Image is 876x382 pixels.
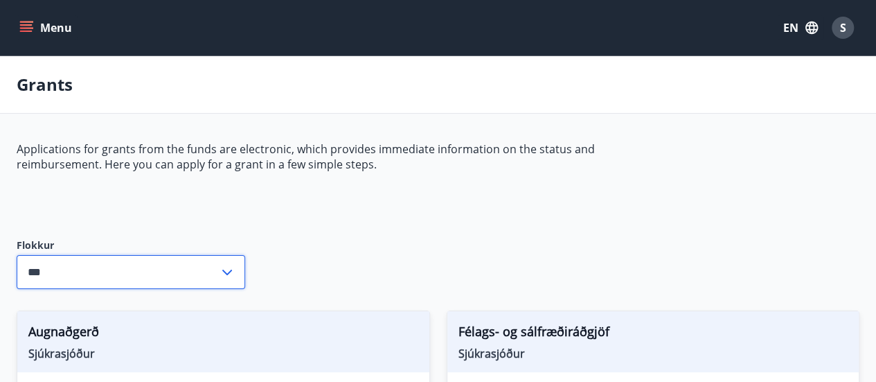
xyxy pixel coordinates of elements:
[840,20,846,35] span: S
[17,141,670,172] p: Applications for grants from the funds are electronic, which provides immediate information on th...
[17,15,78,40] button: menu
[17,73,73,96] p: Grants
[458,346,848,361] span: Sjúkrasjóður
[28,322,418,346] span: Augnaðgerð
[778,15,823,40] button: EN
[17,238,245,252] label: Flokkur
[826,11,859,44] button: S
[28,346,418,361] span: Sjúkrasjóður
[458,322,848,346] span: Félags- og sálfræðiráðgjöf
